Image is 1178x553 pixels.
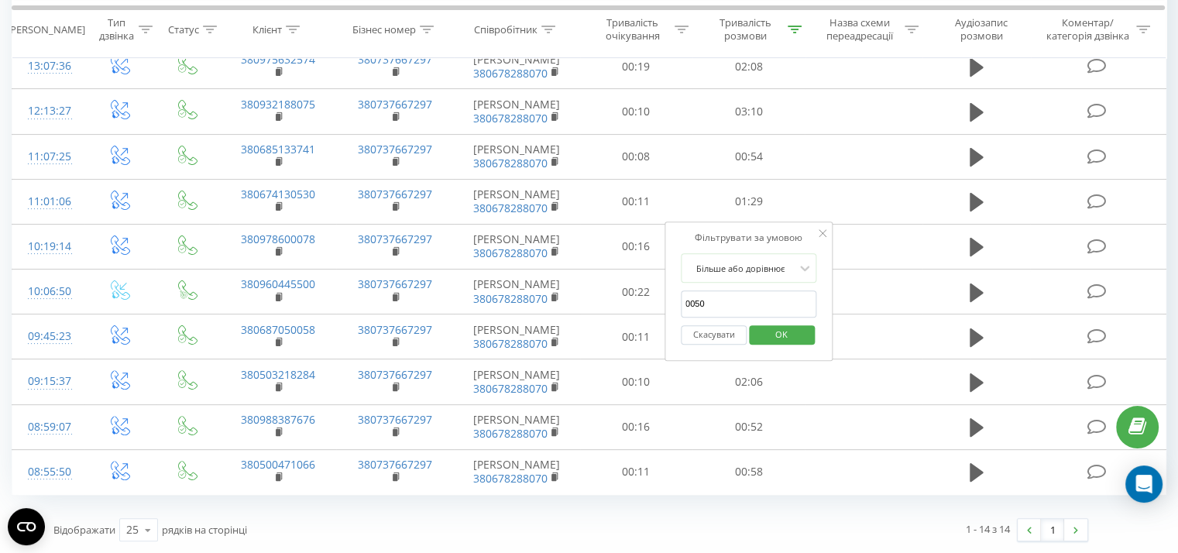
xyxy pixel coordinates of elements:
td: 01:29 [692,179,805,224]
a: 380503218284 [241,367,315,382]
a: 380687050058 [241,322,315,337]
div: 09:15:37 [28,366,69,397]
td: [PERSON_NAME] [454,270,580,314]
div: Клієнт [252,22,282,36]
div: 10:19:14 [28,232,69,262]
a: 380988387676 [241,412,315,427]
td: 00:11 [580,314,692,359]
div: 10:06:50 [28,276,69,307]
td: [PERSON_NAME] [454,89,580,134]
td: 00:08 [580,134,692,179]
span: Відображати [53,523,115,537]
td: 02:06 [692,359,805,404]
td: 00:54 [692,134,805,179]
div: Співробітник [474,22,537,36]
a: 380737667297 [358,322,432,337]
a: 380737667297 [358,276,432,291]
a: 380737667297 [358,232,432,246]
a: 380737667297 [358,187,432,201]
td: 00:58 [692,449,805,494]
div: 08:59:07 [28,412,69,442]
a: 380737667297 [358,52,432,67]
td: 00:16 [580,404,692,449]
a: 380737667297 [358,142,432,156]
td: [PERSON_NAME] [454,314,580,359]
div: 13:07:36 [28,51,69,81]
div: Тип дзвінка [98,16,134,43]
a: 380978600078 [241,232,315,246]
a: 380678288070 [473,156,548,170]
a: 380678288070 [473,201,548,215]
a: 380932188075 [241,97,315,112]
a: 1 [1041,519,1064,541]
button: OK [749,325,815,345]
button: Скасувати [681,325,747,345]
div: Фільтрувати за умовою [681,230,817,246]
a: 380500471066 [241,457,315,472]
a: 380685133741 [241,142,315,156]
button: Open CMP widget [8,508,45,545]
div: Тривалість очікування [594,16,671,43]
td: 00:10 [580,89,692,134]
div: Бізнес номер [352,22,416,36]
span: рядків на сторінці [162,523,247,537]
a: 380678288070 [473,426,548,441]
td: 00:52 [692,404,805,449]
a: 380674130530 [241,187,315,201]
a: 380678288070 [473,111,548,125]
td: 02:08 [692,44,805,89]
div: 11:07:25 [28,142,69,172]
a: 380737667297 [358,412,432,427]
div: 12:13:27 [28,96,69,126]
a: 380678288070 [473,291,548,306]
td: [PERSON_NAME] [454,134,580,179]
td: [PERSON_NAME] [454,224,580,269]
input: 00:00 [681,290,817,318]
td: 00:10 [580,359,692,404]
div: Аудіозапис розмови [936,16,1027,43]
td: [PERSON_NAME] [454,44,580,89]
td: 00:19 [580,44,692,89]
td: [PERSON_NAME] [454,359,580,404]
div: 11:01:06 [28,187,69,217]
a: 380737667297 [358,367,432,382]
div: [PERSON_NAME] [7,22,85,36]
a: 380678288070 [473,66,548,81]
a: 380975632574 [241,52,315,67]
td: [PERSON_NAME] [454,449,580,494]
span: OK [760,322,803,346]
div: 1 - 14 з 14 [966,521,1010,537]
div: Тривалість розмови [706,16,784,43]
a: 380678288070 [473,471,548,486]
a: 380678288070 [473,246,548,260]
div: 25 [126,522,139,538]
div: Open Intercom Messenger [1125,465,1163,503]
a: 380737667297 [358,457,432,472]
td: 00:22 [580,270,692,314]
td: 00:11 [580,449,692,494]
div: 08:55:50 [28,457,69,487]
a: 380960445500 [241,276,315,291]
td: 00:16 [580,224,692,269]
a: 380737667297 [358,97,432,112]
div: Назва схеми переадресації [819,16,901,43]
div: 09:45:23 [28,321,69,352]
td: 00:11 [580,179,692,224]
td: 03:10 [692,89,805,134]
td: [PERSON_NAME] [454,404,580,449]
div: Коментар/категорія дзвінка [1042,16,1132,43]
a: 380678288070 [473,336,548,351]
div: Статус [168,22,199,36]
a: 380678288070 [473,381,548,396]
td: [PERSON_NAME] [454,179,580,224]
